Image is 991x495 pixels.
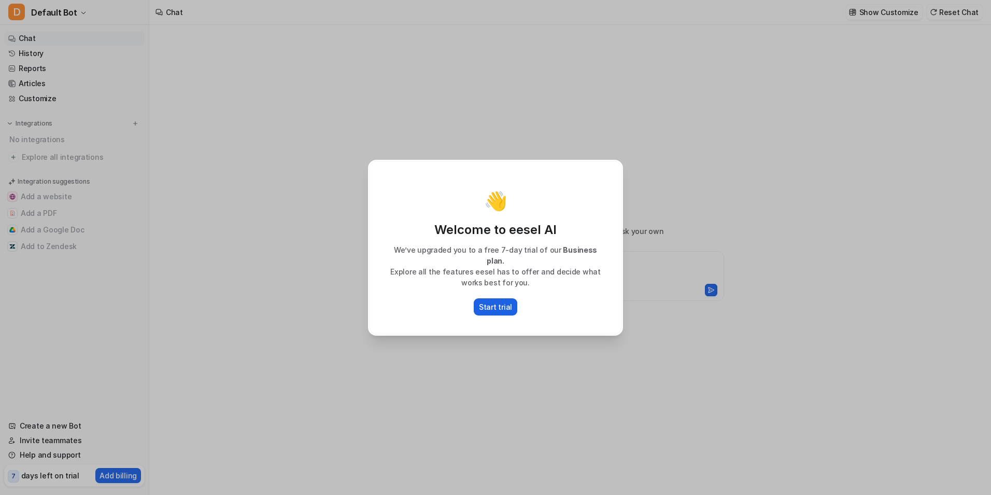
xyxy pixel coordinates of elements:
p: Welcome to eesel AI [380,222,611,238]
p: Explore all the features eesel has to offer and decide what works best for you. [380,266,611,288]
p: Start trial [479,301,512,312]
p: We’ve upgraded you to a free 7-day trial of our [380,244,611,266]
button: Start trial [474,298,517,315]
p: 👋 [484,190,507,211]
